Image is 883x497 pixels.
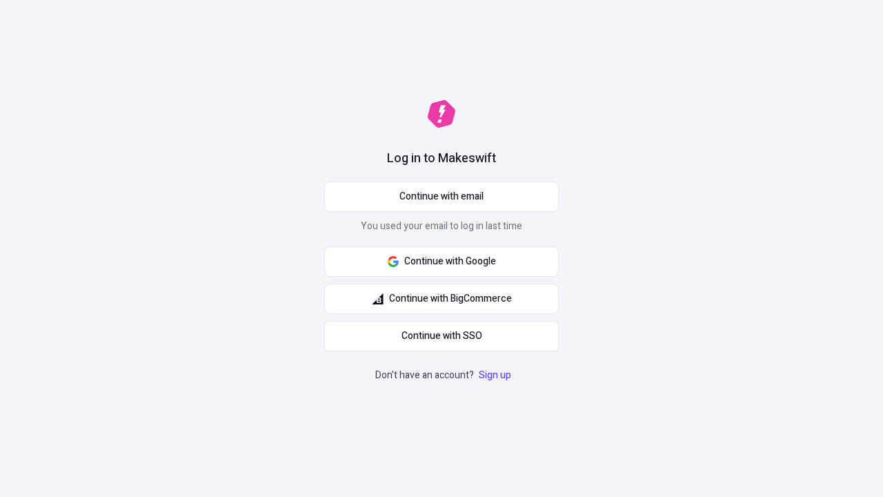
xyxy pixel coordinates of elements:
span: Continue with BigCommerce [389,291,512,306]
span: Continue with email [399,189,484,204]
a: Sign up [476,368,514,382]
button: Continue with Google [324,246,559,277]
h1: Log in to Makeswift [387,150,496,168]
p: You used your email to log in last time [324,219,559,240]
a: Continue with SSO [324,321,559,351]
span: Continue with Google [404,254,496,269]
button: Continue with email [324,182,559,212]
button: Continue with BigCommerce [324,284,559,314]
p: Don't have an account? [375,368,514,383]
